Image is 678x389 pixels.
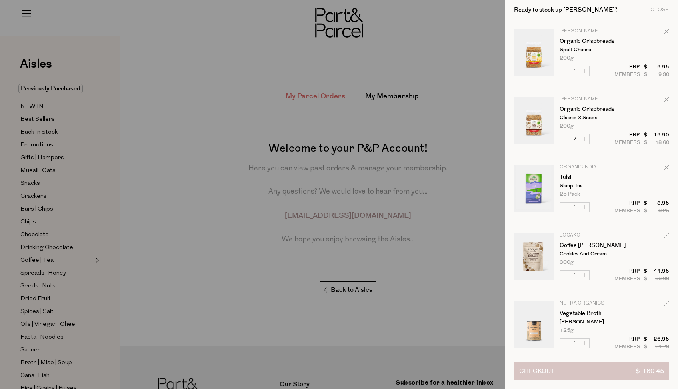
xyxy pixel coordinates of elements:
span: 125g [560,328,574,333]
p: Nutra Organics [560,301,622,306]
a: Organic Crispbreads [560,106,622,112]
p: Spelt Cheese [560,47,622,52]
p: [PERSON_NAME] [560,319,622,325]
a: Organic Crispbreads [560,38,622,44]
p: [PERSON_NAME] [560,97,622,102]
input: QTY Coffee Creamer [570,271,580,280]
a: Vegetable Broth [560,311,622,316]
input: QTY Organic Crispbreads [570,66,580,76]
p: Sleep Tea [560,183,622,188]
input: QTY Vegetable Broth [570,339,580,348]
span: 200g [560,124,574,129]
span: 200g [560,56,574,61]
input: QTY Organic Crispbreads [570,134,580,144]
span: $ 160.45 [636,363,664,379]
h2: Ready to stock up [PERSON_NAME]? [514,7,618,13]
p: Organic India [560,165,622,170]
p: Cookies and Cream [560,251,622,257]
div: Remove Organic Crispbreads [664,96,669,106]
p: Classic 3 Seeds [560,115,622,120]
span: 25 pack [560,192,580,197]
div: Remove Tulsi [664,164,669,174]
div: Remove Organic Crispbreads [664,28,669,38]
div: Remove Vegetable Broth [664,300,669,311]
div: Close [650,7,669,12]
div: Remove Coffee Creamer [664,232,669,243]
input: QTY Tulsi [570,203,580,212]
span: 300g [560,260,574,265]
a: Tulsi [560,174,622,180]
button: Checkout$ 160.45 [514,362,669,380]
p: Locako [560,233,622,238]
span: Checkout [519,363,555,379]
a: Coffee [PERSON_NAME] [560,243,622,248]
p: [PERSON_NAME] [560,29,622,34]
